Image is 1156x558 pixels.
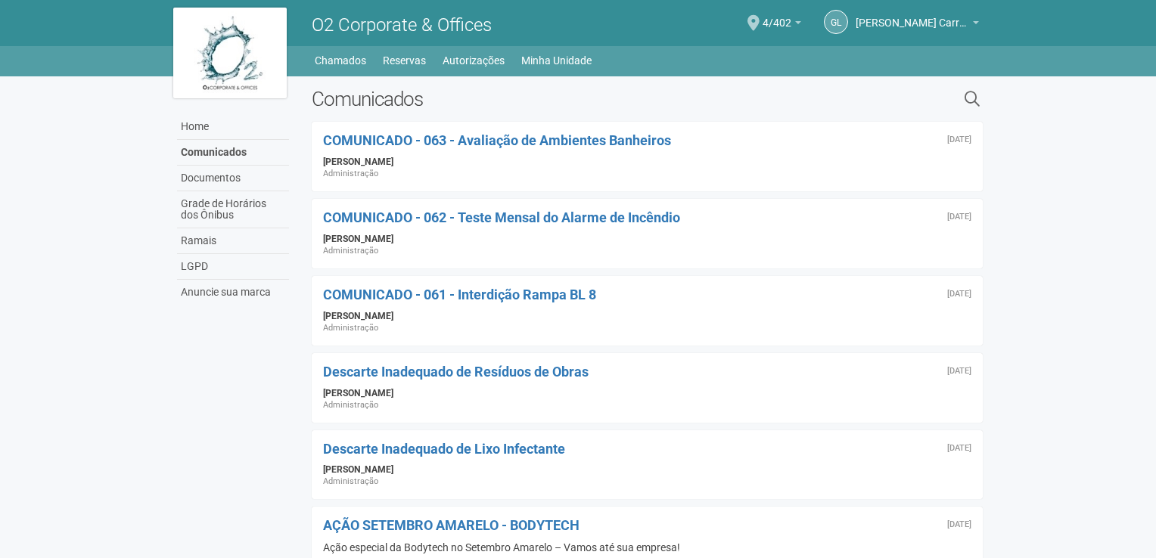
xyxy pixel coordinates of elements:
img: logo.jpg [173,8,287,98]
div: Administração [323,245,971,257]
a: COMUNICADO - 063 - Avaliação de Ambientes Banheiros [323,132,671,148]
a: 4/402 [763,19,801,31]
div: Quarta-feira, 10 de setembro de 2025 às 19:06 [947,520,971,529]
div: [PERSON_NAME] [323,156,971,168]
div: [PERSON_NAME] [323,233,971,245]
div: Administração [323,399,971,411]
a: [PERSON_NAME] Carreira dos Reis [856,19,979,31]
div: Segunda-feira, 22 de setembro de 2025 às 15:18 [947,367,971,376]
div: Terça-feira, 16 de setembro de 2025 às 19:13 [947,444,971,453]
a: Chamados [315,50,366,71]
div: Quinta-feira, 9 de outubro de 2025 às 14:01 [947,135,971,144]
a: AÇÃO SETEMBRO AMARELO - BODYTECH [323,517,580,533]
span: O2 Corporate & Offices [312,14,492,36]
div: Sexta-feira, 26 de setembro de 2025 às 19:29 [947,212,971,222]
a: Anuncie sua marca [177,280,289,305]
span: Gabriel Lemos Carreira dos Reis [856,2,969,29]
a: Descarte Inadequado de Resíduos de Obras [323,364,589,380]
div: Sexta-feira, 26 de setembro de 2025 às 17:30 [947,290,971,299]
div: [PERSON_NAME] [323,387,971,399]
div: Administração [323,168,971,180]
a: Comunicados [177,140,289,166]
a: Minha Unidade [521,50,592,71]
a: Descarte Inadequado de Lixo Infectante [323,441,565,457]
a: COMUNICADO - 061 - Interdição Rampa BL 8 [323,287,596,302]
a: Grade de Horários dos Ônibus [177,191,289,228]
a: LGPD [177,254,289,280]
a: Documentos [177,166,289,191]
a: COMUNICADO - 062 - Teste Mensal do Alarme de Incêndio [323,209,680,225]
a: Reservas [383,50,426,71]
div: Administração [323,322,971,334]
div: Administração [323,476,971,488]
a: Autorizações [443,50,505,71]
span: 4/402 [763,2,791,29]
a: GL [824,10,848,34]
h2: Comunicados [312,88,809,110]
a: Ramais [177,228,289,254]
a: Home [177,114,289,140]
div: [PERSON_NAME] [323,310,971,322]
div: [PERSON_NAME] [323,463,971,476]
